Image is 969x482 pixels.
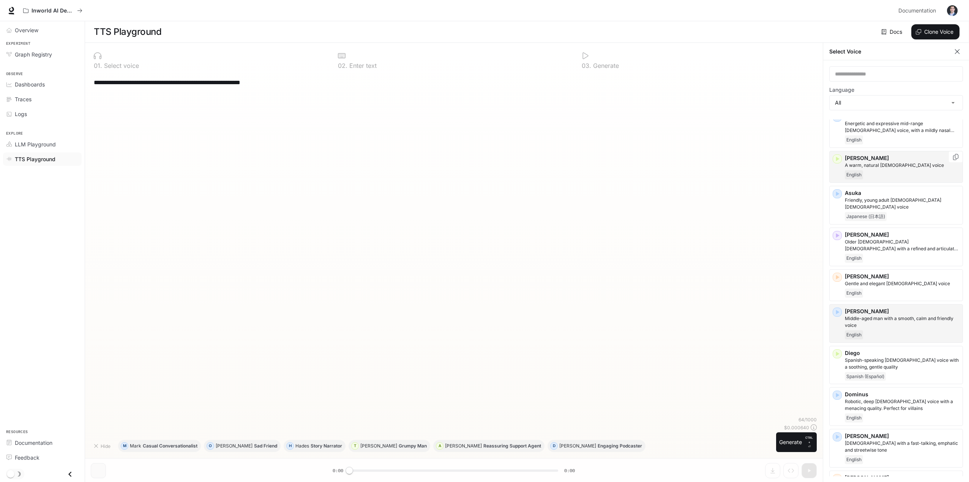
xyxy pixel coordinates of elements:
[845,212,887,221] span: Japanese (日本語)
[952,154,960,160] button: Copy Voice ID
[845,239,960,252] p: Older British male with a refined and articulate voice
[805,435,814,444] p: CTRL +
[845,357,960,371] p: Spanish-speaking male voice with a soothing, gentle quality
[3,24,82,37] a: Overview
[94,63,102,69] p: 0 1 .
[15,439,52,447] span: Documentation
[845,273,960,280] p: [PERSON_NAME]
[284,440,346,452] button: HHadesStory Narrator
[445,444,482,448] p: [PERSON_NAME]
[32,8,74,14] p: Inworld AI Demos
[15,95,32,103] span: Traces
[845,391,960,398] p: Dominus
[945,3,960,18] button: User avatar
[845,432,960,440] p: [PERSON_NAME]
[7,469,14,478] span: Dark mode toggle
[898,6,936,16] span: Documentation
[3,138,82,151] a: LLM Playground
[845,154,960,162] p: [PERSON_NAME]
[3,48,82,61] a: Graph Registry
[3,93,82,106] a: Traces
[62,466,79,482] button: Close drawer
[845,120,960,134] p: Energetic and expressive mid-range male voice, with a mildly nasal quality
[776,432,817,452] button: GenerateCTRL +⏎
[551,440,557,452] div: D
[845,289,863,298] span: English
[295,444,309,448] p: Hades
[20,3,86,18] button: All workspaces
[845,413,863,422] span: English
[947,5,958,16] img: User avatar
[830,96,963,110] div: All
[3,78,82,91] a: Dashboards
[559,444,596,448] p: [PERSON_NAME]
[3,436,82,449] a: Documentation
[845,254,863,263] span: English
[845,170,863,179] span: English
[845,197,960,210] p: Friendly, young adult Japanese female voice
[15,110,27,118] span: Logs
[548,440,645,452] button: D[PERSON_NAME]Engaging Podcaster
[399,444,427,448] p: Grumpy Man
[15,26,38,34] span: Overview
[845,440,960,454] p: Male with a fast-talking, emphatic and streetwise tone
[591,63,619,69] p: Generate
[845,280,960,287] p: Gentle and elegant female voice
[15,155,55,163] span: TTS Playground
[347,63,377,69] p: Enter text
[598,444,642,448] p: Engaging Podcaster
[216,444,253,448] p: [PERSON_NAME]
[845,231,960,239] p: [PERSON_NAME]
[805,435,814,449] p: ⏎
[121,440,128,452] div: M
[338,63,347,69] p: 0 2 .
[204,440,281,452] button: O[PERSON_NAME]Sad Friend
[845,162,960,169] p: A warm, natural female voice
[799,416,817,423] p: 64 / 1000
[911,24,960,39] button: Clone Voice
[118,440,201,452] button: MMarkCasual Conversationalist
[3,451,82,464] a: Feedback
[94,24,161,39] h1: TTS Playground
[784,424,809,431] p: $ 0.000640
[349,440,430,452] button: T[PERSON_NAME]Grumpy Man
[845,398,960,412] p: Robotic, deep male voice with a menacing quality. Perfect for villains
[15,80,45,88] span: Dashboards
[15,454,39,462] span: Feedback
[287,440,294,452] div: H
[845,349,960,357] p: Diego
[436,440,443,452] div: A
[360,444,397,448] p: [PERSON_NAME]
[91,440,115,452] button: Hide
[102,63,139,69] p: Select voice
[15,140,56,148] span: LLM Playground
[845,308,960,315] p: [PERSON_NAME]
[3,152,82,166] a: TTS Playground
[829,87,854,93] p: Language
[254,444,277,448] p: Sad Friend
[311,444,342,448] p: Story Narrator
[880,24,905,39] a: Docs
[895,3,942,18] a: Documentation
[352,440,358,452] div: T
[130,444,141,448] p: Mark
[845,330,863,339] span: English
[845,372,886,381] span: Spanish (Español)
[3,107,82,121] a: Logs
[433,440,544,452] button: A[PERSON_NAME]Reassuring Support Agent
[845,455,863,464] span: English
[483,444,541,448] p: Reassuring Support Agent
[15,50,52,58] span: Graph Registry
[845,135,863,144] span: English
[582,63,591,69] p: 0 3 .
[845,315,960,329] p: Middle-aged man with a smooth, calm and friendly voice
[845,474,960,482] p: [PERSON_NAME]
[143,444,197,448] p: Casual Conversationalist
[845,189,960,197] p: Asuka
[207,440,214,452] div: O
